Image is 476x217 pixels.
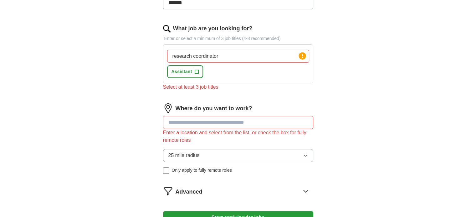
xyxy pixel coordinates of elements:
[163,167,169,174] input: Only apply to fully remote roles
[163,25,171,32] img: search.png
[172,167,232,174] span: Only apply to fully remote roles
[163,186,173,196] img: filter
[163,35,313,42] p: Enter or select a minimum of 3 job titles (4-8 recommended)
[163,103,173,113] img: location.png
[163,149,313,162] button: 25 mile radius
[167,50,309,63] input: Type a job title and press enter
[163,83,313,91] div: Select at least 3 job titles
[167,65,203,78] button: Assistant
[168,152,200,159] span: 25 mile radius
[171,68,192,75] span: Assistant
[173,24,253,33] label: What job are you looking for?
[176,104,252,113] label: Where do you want to work?
[163,129,313,144] div: Enter a location and select from the list, or check the box for fully remote roles
[176,188,202,196] span: Advanced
